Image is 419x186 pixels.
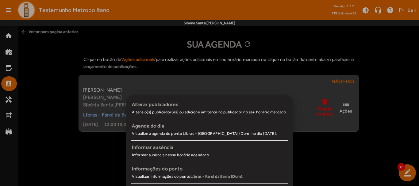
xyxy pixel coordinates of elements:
strong: Libras - Farol da Barra (Dom) [190,174,243,179]
small: Visualize a agenda do ponto Libras - [GEOGRAPHIC_DATA] (Dom) no dia [DATE]. [132,131,277,136]
small: Altere o(s) publicador(es) ou adicione um terceiro publicador no seu horário marcado. [132,110,287,114]
a: Alterar publicadoresAltere o(s) publicador(es) ou adicione um terceiro publicador no seu horário ... [131,98,288,119]
div: Informações do ponto [132,165,287,173]
div: Alterar publicadores [132,101,287,108]
div: Informar ausência [132,144,287,151]
small: Visualizar informações do ponto . [132,174,244,179]
small: Informar ausência nesse horário agendado. [132,153,210,157]
div: Agenda do dia [132,122,287,130]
